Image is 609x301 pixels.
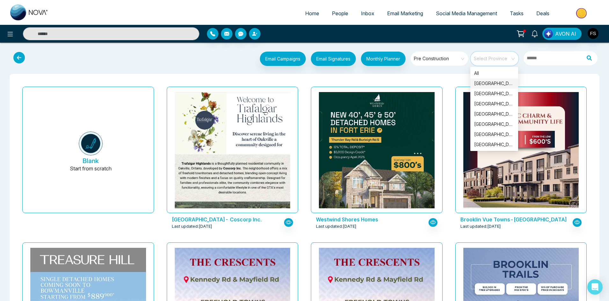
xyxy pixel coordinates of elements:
[436,10,497,17] span: Social Media Management
[460,223,501,230] span: Last updated: [DATE]
[470,99,518,109] div: Alberta
[255,55,306,61] a: Email Campaigns
[332,10,348,17] span: People
[474,70,514,77] div: All
[474,141,514,148] div: [GEOGRAPHIC_DATA]
[414,54,466,63] span: Pre Construction
[470,109,518,119] div: Manitoba
[172,223,212,230] span: Last updated: [DATE]
[381,7,429,19] a: Email Marketing
[474,131,514,138] div: [GEOGRAPHIC_DATA]
[510,10,524,17] span: Tasks
[470,68,518,78] div: All
[326,7,355,19] a: People
[10,4,48,20] img: Nova CRM Logo
[356,52,406,68] a: Monthly Planner
[530,7,556,19] a: Deals
[474,111,514,118] div: [GEOGRAPHIC_DATA]
[474,90,514,97] div: [GEOGRAPHIC_DATA]
[306,52,356,68] a: Email Signatures
[470,140,518,150] div: Saskatchewan
[83,157,99,165] h5: Blank
[299,7,326,19] a: Home
[587,279,603,295] div: Open Intercom Messenger
[503,7,530,19] a: Tasks
[429,7,503,19] a: Social Media Management
[470,119,518,129] div: Quebec
[361,10,374,17] span: Inbox
[387,10,423,17] span: Email Marketing
[559,6,605,20] img: Market-place.gif
[544,29,553,38] img: Lead Flow
[260,52,306,66] button: Email Campaigns
[474,121,514,128] div: [GEOGRAPHIC_DATA]
[470,78,518,89] div: Ontario
[316,216,425,223] p: Westwind Shores Homes
[172,216,281,223] p: Trafalgar Highlands- Coscorp Inc.
[536,10,549,17] span: Deals
[361,52,406,66] button: Monthly Planner
[470,129,518,140] div: Manitoba
[588,28,598,39] img: User Avatar
[470,89,518,99] div: British Columbia
[542,28,582,40] button: AVON AI
[305,10,319,17] span: Home
[555,30,576,38] span: AVON AI
[70,165,112,180] p: Start from scratch
[474,80,514,87] div: [GEOGRAPHIC_DATA]
[79,132,103,155] img: novacrm
[311,52,356,66] button: Email Signatures
[460,216,569,223] p: Brooklin Vue Towns-Treasure Hills
[355,7,381,19] a: Inbox
[474,100,514,107] div: [GEOGRAPHIC_DATA]
[33,92,149,213] button: BlankStart from scratch
[316,223,356,230] span: Last updated: [DATE]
